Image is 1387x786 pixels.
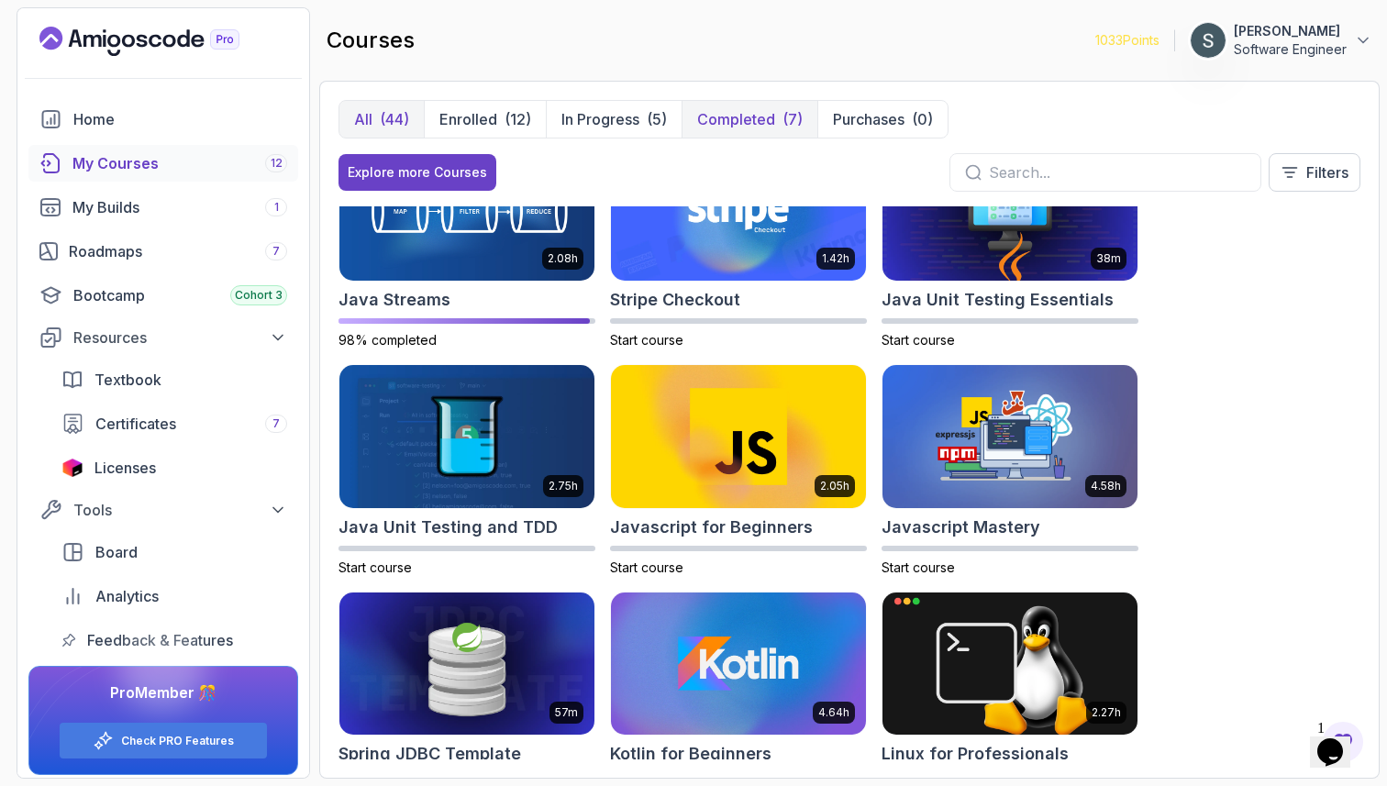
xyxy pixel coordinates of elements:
[50,449,298,486] a: licenses
[95,413,176,435] span: Certificates
[610,559,683,575] span: Start course
[338,287,450,313] h2: Java Streams
[339,101,424,138] button: All(44)
[817,101,948,138] button: Purchases(0)
[72,152,287,174] div: My Courses
[274,200,279,215] span: 1
[439,108,497,130] p: Enrolled
[682,101,817,138] button: Completed(7)
[1234,40,1347,59] p: Software Engineer
[822,251,849,266] p: 1.42h
[549,479,578,493] p: 2.75h
[348,163,487,182] div: Explore more Courses
[327,26,415,55] h2: courses
[555,705,578,720] p: 57m
[73,108,287,130] div: Home
[338,154,496,191] button: Explore more Courses
[1096,251,1121,266] p: 38m
[380,108,409,130] div: (44)
[50,405,298,442] a: certificates
[69,240,287,262] div: Roadmaps
[882,365,1137,508] img: Javascript Mastery card
[28,321,298,354] button: Resources
[272,416,280,431] span: 7
[610,332,683,348] span: Start course
[782,108,803,130] div: (7)
[338,515,558,540] h2: Java Unit Testing and TDD
[28,101,298,138] a: home
[818,705,849,720] p: 4.64h
[1310,713,1369,768] iframe: chat widget
[561,108,639,130] p: In Progress
[611,138,866,282] img: Stripe Checkout card
[59,722,268,759] button: Check PRO Features
[647,108,667,130] div: (5)
[882,741,1069,767] h2: Linux for Professionals
[94,457,156,479] span: Licenses
[235,288,283,303] span: Cohort 3
[989,161,1246,183] input: Search...
[546,101,682,138] button: In Progress(5)
[882,592,1137,736] img: Linux for Professionals card
[339,592,594,736] img: Spring JDBC Template card
[882,138,1137,282] img: Java Unit Testing Essentials card
[882,287,1114,313] h2: Java Unit Testing Essentials
[339,138,594,282] img: Java Streams card
[912,108,933,130] div: (0)
[50,578,298,614] a: analytics
[28,493,298,526] button: Tools
[272,244,280,259] span: 7
[95,585,159,607] span: Analytics
[610,287,740,313] h2: Stripe Checkout
[339,365,594,508] img: Java Unit Testing and TDD card
[505,108,531,130] div: (12)
[697,108,775,130] p: Completed
[73,284,287,306] div: Bootcamp
[1190,22,1372,59] button: user profile image[PERSON_NAME]Software Engineer
[73,499,287,521] div: Tools
[95,541,138,563] span: Board
[1269,153,1360,192] button: Filters
[338,138,595,350] a: Java Streams card2.08hJava Streams98% completed
[833,108,904,130] p: Purchases
[882,515,1040,540] h2: Javascript Mastery
[1095,31,1160,50] p: 1033 Points
[94,369,161,391] span: Textbook
[882,559,955,575] span: Start course
[611,365,866,508] img: Javascript for Beginners card
[50,622,298,659] a: feedback
[28,277,298,314] a: bootcamp
[28,233,298,270] a: roadmaps
[28,145,298,182] a: courses
[28,189,298,226] a: builds
[882,332,955,348] span: Start course
[338,559,412,575] span: Start course
[1092,705,1121,720] p: 2.27h
[820,479,849,493] p: 2.05h
[338,332,437,348] span: 98% completed
[610,515,813,540] h2: Javascript for Beginners
[50,534,298,570] a: board
[424,101,546,138] button: Enrolled(12)
[610,741,771,767] h2: Kotlin for Beginners
[121,734,234,748] a: Check PRO Features
[61,459,83,477] img: jetbrains icon
[1191,23,1226,58] img: user profile image
[1091,479,1121,493] p: 4.58h
[87,629,233,651] span: Feedback & Features
[50,361,298,398] a: textbook
[548,251,578,266] p: 2.08h
[1234,22,1347,40] p: [PERSON_NAME]
[72,196,287,218] div: My Builds
[1306,161,1348,183] p: Filters
[271,156,283,171] span: 12
[73,327,287,349] div: Resources
[354,108,372,130] p: All
[39,27,282,56] a: Landing page
[338,741,521,767] h2: Spring JDBC Template
[611,592,866,736] img: Kotlin for Beginners card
